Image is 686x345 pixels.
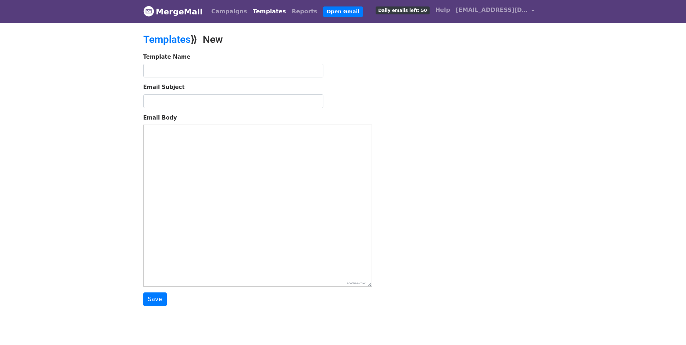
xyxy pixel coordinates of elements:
[289,4,320,19] a: Reports
[209,4,250,19] a: Campaigns
[366,280,372,286] div: Resize
[373,3,432,17] a: Daily emails left: 50
[143,33,406,46] h2: ⟫ New
[432,3,453,17] a: Help
[347,282,366,284] a: Powered by Tiny
[144,125,372,280] iframe: Rich Text Area. Press ALT-0 for help.
[143,6,154,17] img: MergeMail logo
[143,4,203,19] a: MergeMail
[376,6,429,14] span: Daily emails left: 50
[143,33,190,45] a: Templates
[143,53,190,61] label: Template Name
[143,83,185,91] label: Email Subject
[250,4,289,19] a: Templates
[143,292,167,306] input: Save
[323,6,363,17] a: Open Gmail
[456,6,528,14] span: [EMAIL_ADDRESS][DOMAIN_NAME]
[143,114,177,122] label: Email Body
[453,3,537,20] a: [EMAIL_ADDRESS][DOMAIN_NAME]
